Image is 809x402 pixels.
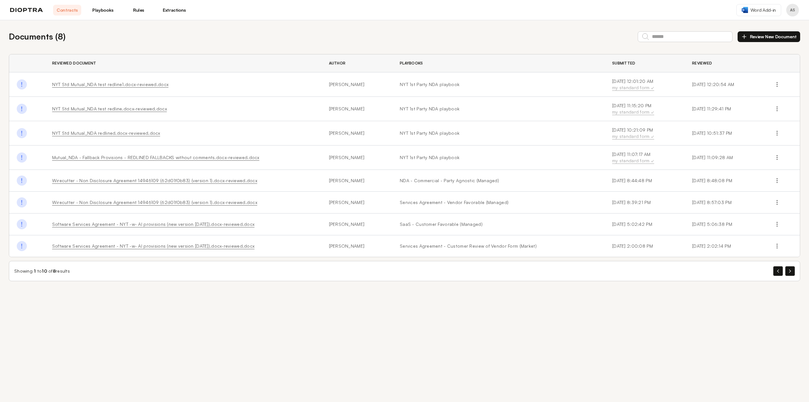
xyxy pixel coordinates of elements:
th: Playbooks [392,54,605,72]
a: Rules [125,5,153,15]
span: Word Add-in [751,7,776,13]
div: my standard form ✓ [612,109,677,115]
button: Previous [773,266,783,276]
img: Done [17,79,27,90]
td: [DATE] 11:15:20 PM [605,97,684,121]
th: Submitted [605,54,684,72]
img: Done [17,241,27,251]
th: Reviewed [684,54,764,72]
img: Done [17,197,27,207]
td: [DATE] 5:02:42 PM [605,213,684,235]
button: Next [785,266,795,276]
div: my standard form ✓ [612,133,677,139]
a: Contracts [53,5,81,15]
a: NYT Std Mutual_NDA test redline1.docx-reviewed.docx [52,82,168,87]
td: [PERSON_NAME] [321,145,392,170]
a: NYT Std Mutual_NDA test redline.docx-reviewed.docx [52,106,167,111]
td: [PERSON_NAME] [321,72,392,97]
a: NYT Std Mutual_NDA redlined.docx-reviewed.docx [52,130,160,136]
a: Software Services Agreement - NYT -w- AI provisions (new version [DATE]).docx-reviewed.docx [52,221,254,227]
td: [DATE] 10:51:37 PM [684,121,764,145]
td: [DATE] 11:09:28 AM [684,145,764,170]
td: [DATE] 8:39:21 PM [605,192,684,213]
img: Done [17,128,27,138]
a: Mutual_NDA - Fallback Provisions - REDLINED FALLBACKS without comments.docx-reviewed.docx [52,155,259,160]
td: [PERSON_NAME] [321,170,392,192]
a: NDA - Commercial - Party Agnostic (Managed) [400,177,597,184]
a: NYT 1st Party NDA playbook [400,81,597,88]
td: [PERSON_NAME] [321,235,392,257]
td: [PERSON_NAME] [321,192,392,213]
td: [DATE] 5:06:38 PM [684,213,764,235]
td: [PERSON_NAME] [321,121,392,145]
a: Services Agreement - Customer Review of Vendor Form (Market) [400,243,597,249]
span: 1 [34,268,36,274]
a: Playbooks [89,5,117,15]
td: [DATE] 12:20:54 AM [684,72,764,97]
a: Extractions [160,5,188,15]
a: Word Add-in [736,4,781,16]
a: Wirecutter - Non Disclosure Agreement 14946109 (62d01f0b83) (version 1).docx-reviewed.docx [52,200,257,205]
img: Done [17,176,27,186]
a: NYT 1st Party NDA playbook [400,154,597,161]
div: Showing to of results [14,268,70,274]
td: [DATE] 2:00:08 PM [605,235,684,257]
div: my standard form ✓ [612,158,677,164]
td: [DATE] 8:57:03 PM [684,192,764,213]
a: NYT 1st Party NDA playbook [400,106,597,112]
a: NYT 1st Party NDA playbook [400,130,597,136]
td: [PERSON_NAME] [321,213,392,235]
td: [DATE] 12:01:20 AM [605,72,684,97]
a: SaaS - Customer Favorable (Managed) [400,221,597,227]
td: [PERSON_NAME] [321,97,392,121]
td: [DATE] 8:48:08 PM [684,170,764,192]
img: logo [10,8,43,12]
h2: Documents ( 8 ) [9,30,65,43]
td: [DATE] 11:29:41 PM [684,97,764,121]
button: Profile menu [786,4,799,16]
img: Done [17,152,27,163]
img: word [742,7,748,13]
span: 10 [42,268,47,274]
span: 8 [53,268,56,274]
div: my standard form ✓ [612,84,677,91]
td: [DATE] 2:02:14 PM [684,235,764,257]
td: [DATE] 10:21:09 PM [605,121,684,145]
td: [DATE] 11:07:17 AM [605,145,684,170]
th: Author [321,54,392,72]
a: Wirecutter - Non Disclosure Agreement 14946109 (62d01f0b83) (version 1).docx-reviewed.docx [52,178,257,183]
img: Done [17,104,27,114]
th: Reviewed Document [45,54,321,72]
a: Services Agreement - Vendor Favorable (Managed) [400,199,597,206]
a: Software Services Agreement - NYT -w- AI provisions (new version [DATE]).docx-reviewed.docx [52,243,254,249]
img: Done [17,219,27,229]
button: Review New Document [738,31,800,42]
td: [DATE] 8:44:48 PM [605,170,684,192]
